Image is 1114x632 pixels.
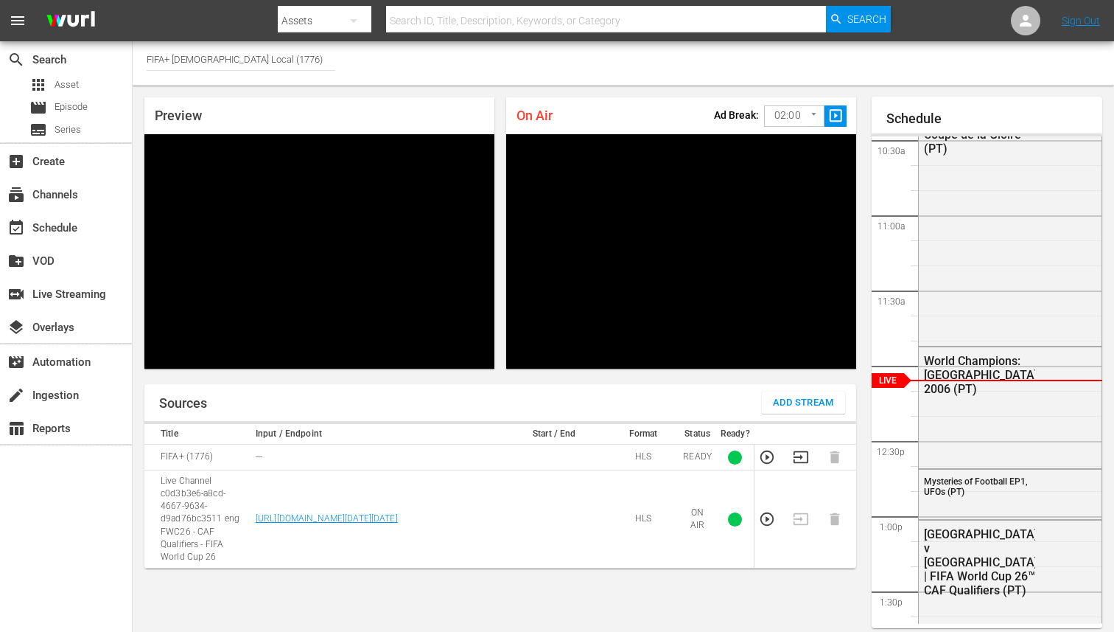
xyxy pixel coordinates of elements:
[827,108,844,125] span: slideshow_sharp
[608,445,679,470] td: HLS
[924,476,1028,497] span: Mysteries of Football EP1, UFOs (PT)
[516,108,553,123] span: On Air
[886,111,1102,126] h1: Schedule
[144,470,251,569] td: Live Channel c0d3b3e6-a8cd-4667-9634-d9ad76bc3511 eng FWC26 - CAF Qualifiers - FIFA World Cup 26
[7,285,25,303] span: Live Streaming
[7,51,25,69] span: Search
[55,77,79,92] span: Asset
[251,424,501,445] th: Input / Endpoint
[714,109,759,121] p: Ad Break:
[29,76,47,94] span: Asset
[159,396,207,411] h1: Sources
[847,6,886,32] span: Search
[35,4,106,38] img: ans4CAIJ8jUAAAAAAAAAAAAAAAAAAAAAAAAgQb4GAAAAAAAAAAAAAAAAAAAAAAAAJMjXAAAAAAAAAAAAAAAAAAAAAAAAgAT5G...
[759,449,775,465] button: Preview Stream
[7,219,25,237] span: Schedule
[679,470,716,569] td: ON AIR
[29,99,47,117] span: Episode
[793,449,809,465] button: Transition
[1062,15,1100,27] a: Sign Out
[924,354,1035,396] div: World Champions: [GEOGRAPHIC_DATA] 2006 (PT)
[679,445,716,470] td: READY
[7,252,25,270] span: VOD
[759,511,775,527] button: Preview Stream
[716,424,754,445] th: Ready?
[7,186,25,204] span: Channels
[924,527,1035,597] div: [GEOGRAPHIC_DATA] v [GEOGRAPHIC_DATA] | FIFA World Cup 26™ CAF Qualifiers (PT)
[7,153,25,170] span: Create
[29,121,47,139] span: Series
[144,424,251,445] th: Title
[506,134,856,369] div: Video Player
[55,122,81,137] span: Series
[155,108,202,123] span: Preview
[608,470,679,569] td: HLS
[144,445,251,470] td: FIFA+ (1776)
[256,513,398,524] a: [URL][DOMAIN_NAME][DATE][DATE]
[55,100,88,114] span: Episode
[9,12,27,29] span: menu
[7,319,25,336] span: Overlays
[608,424,679,445] th: Format
[762,392,845,414] button: Add Stream
[7,353,25,371] span: Automation
[144,134,494,369] div: Video Player
[501,424,608,445] th: Start / End
[773,395,834,412] span: Add Stream
[7,386,25,404] span: Ingestion
[251,445,501,470] td: ---
[826,6,891,32] button: Search
[679,424,716,445] th: Status
[764,102,824,130] div: 02:00
[7,420,25,437] span: Reports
